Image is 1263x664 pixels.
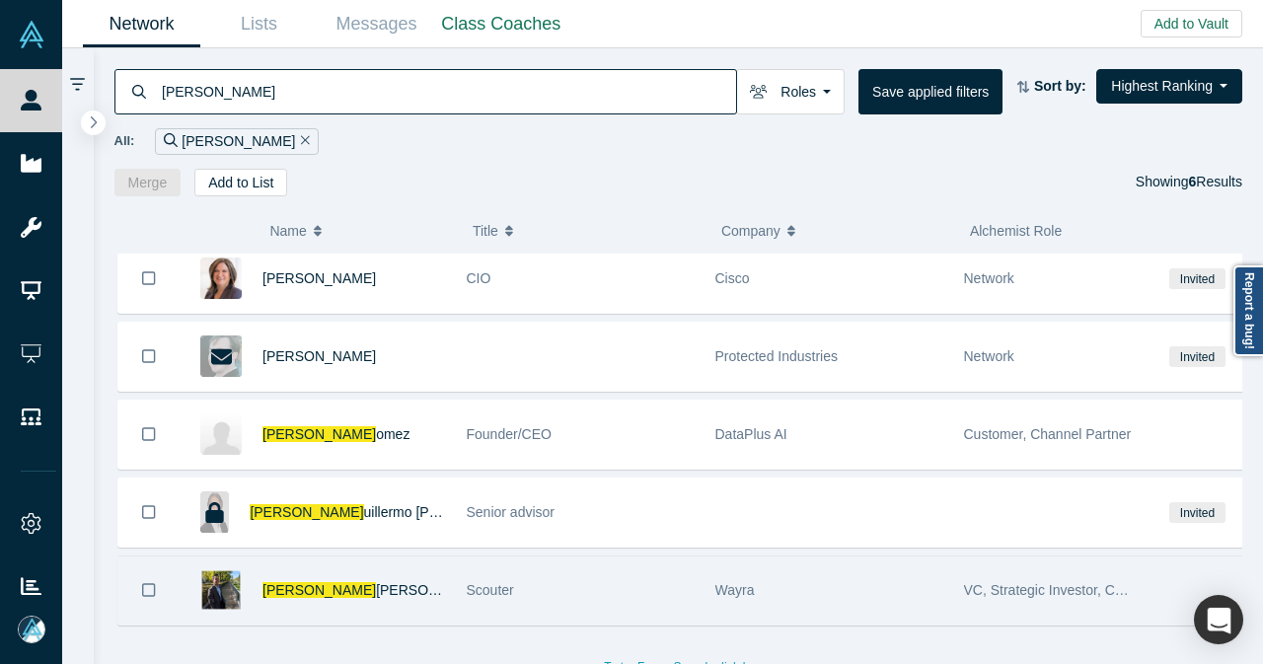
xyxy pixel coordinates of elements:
[318,1,435,47] a: Messages
[467,270,491,286] span: CIO
[715,348,839,364] span: Protected Industries
[435,1,567,47] a: Class Coaches
[262,426,376,442] span: [PERSON_NAME]
[262,582,376,598] span: [PERSON_NAME]
[155,128,319,155] div: [PERSON_NAME]
[269,210,306,252] span: Name
[118,401,180,469] button: Bookmark
[721,210,780,252] span: Company
[467,504,556,520] span: Senior advisor
[262,348,376,364] a: [PERSON_NAME]
[118,556,180,625] button: Bookmark
[262,582,489,598] a: [PERSON_NAME][PERSON_NAME]
[964,426,1132,442] span: Customer, Channel Partner
[467,582,514,598] span: Scouter
[200,258,242,299] img: Rebecca Jacoby's Profile Image
[376,582,489,598] span: [PERSON_NAME]
[1034,78,1086,94] strong: Sort by:
[118,479,180,547] button: Bookmark
[160,68,736,114] input: Search by name, title, company, summary, expertise, investment criteria or topics of focus
[1189,174,1197,189] strong: 6
[118,245,180,313] button: Bookmark
[376,426,409,442] span: omez
[467,426,552,442] span: Founder/CEO
[473,210,498,252] span: Title
[1169,346,1225,367] span: Invited
[118,323,180,391] button: Bookmark
[1096,69,1242,104] button: Highest Ranking
[1141,10,1242,37] button: Add to Vault
[200,413,242,455] img: Francisco Gomez's Profile Image
[114,131,135,151] span: All:
[18,616,45,643] img: Mia Scott's Account
[964,348,1014,364] span: Network
[715,426,787,442] span: DataPlus AI
[858,69,1003,114] button: Save applied filters
[18,21,45,48] img: Alchemist Vault Logo
[1136,169,1242,196] div: Showing
[736,69,845,114] button: Roles
[200,1,318,47] a: Lists
[114,169,182,196] button: Merge
[473,210,701,252] button: Title
[262,270,376,286] a: [PERSON_NAME]
[721,210,949,252] button: Company
[1169,502,1225,523] span: Invited
[1233,265,1263,356] a: Report a bug!
[295,130,310,153] button: Remove Filter
[194,169,287,196] button: Add to List
[250,504,529,520] a: [PERSON_NAME]uillermo [PERSON_NAME]
[715,582,755,598] span: Wayra
[964,270,1014,286] span: Network
[83,1,200,47] a: Network
[200,569,242,611] img: Francisco Gómez Martín's Profile Image
[262,426,409,442] a: [PERSON_NAME]omez
[1169,268,1225,289] span: Invited
[715,270,750,286] span: Cisco
[970,223,1062,239] span: Alchemist Role
[269,210,452,252] button: Name
[364,504,530,520] span: uillermo [PERSON_NAME]
[1189,174,1242,189] span: Results
[250,504,363,520] span: [PERSON_NAME]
